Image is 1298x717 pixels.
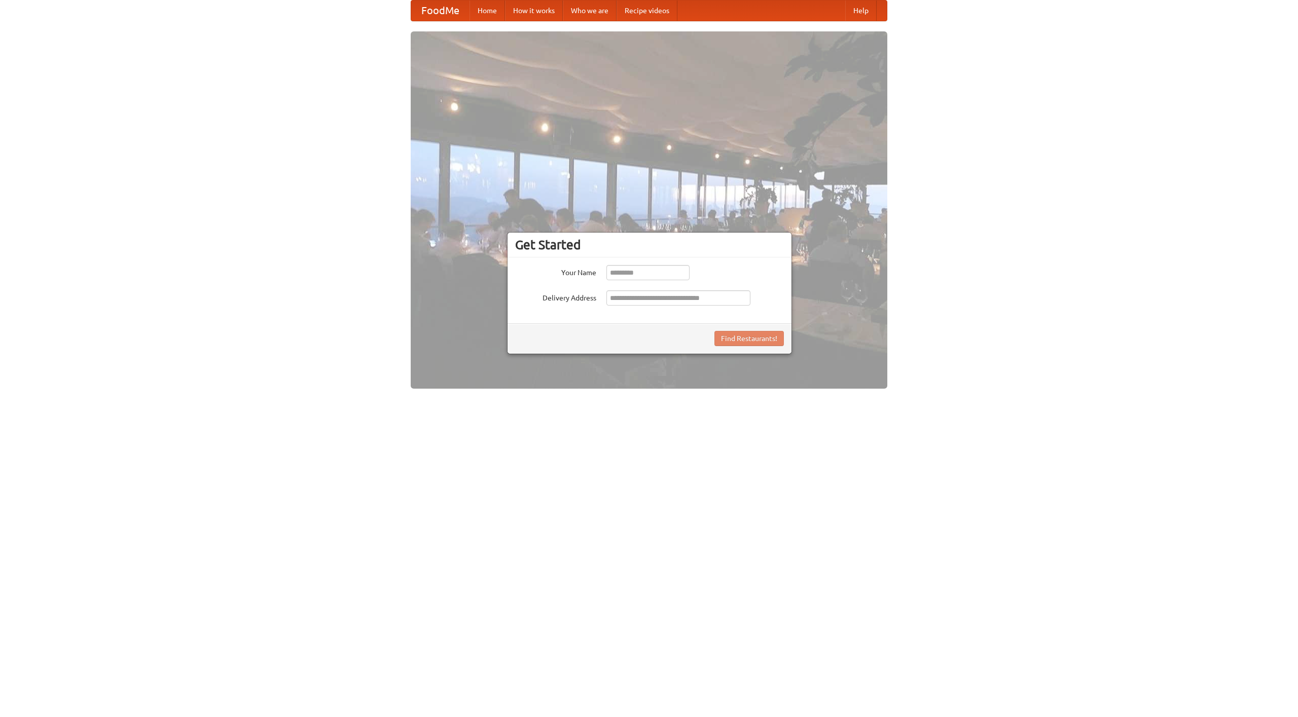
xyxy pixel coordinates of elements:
a: How it works [505,1,563,21]
a: FoodMe [411,1,470,21]
a: Help [845,1,877,21]
label: Delivery Address [515,290,596,303]
h3: Get Started [515,237,784,252]
button: Find Restaurants! [714,331,784,346]
a: Recipe videos [617,1,677,21]
label: Your Name [515,265,596,278]
a: Home [470,1,505,21]
a: Who we are [563,1,617,21]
